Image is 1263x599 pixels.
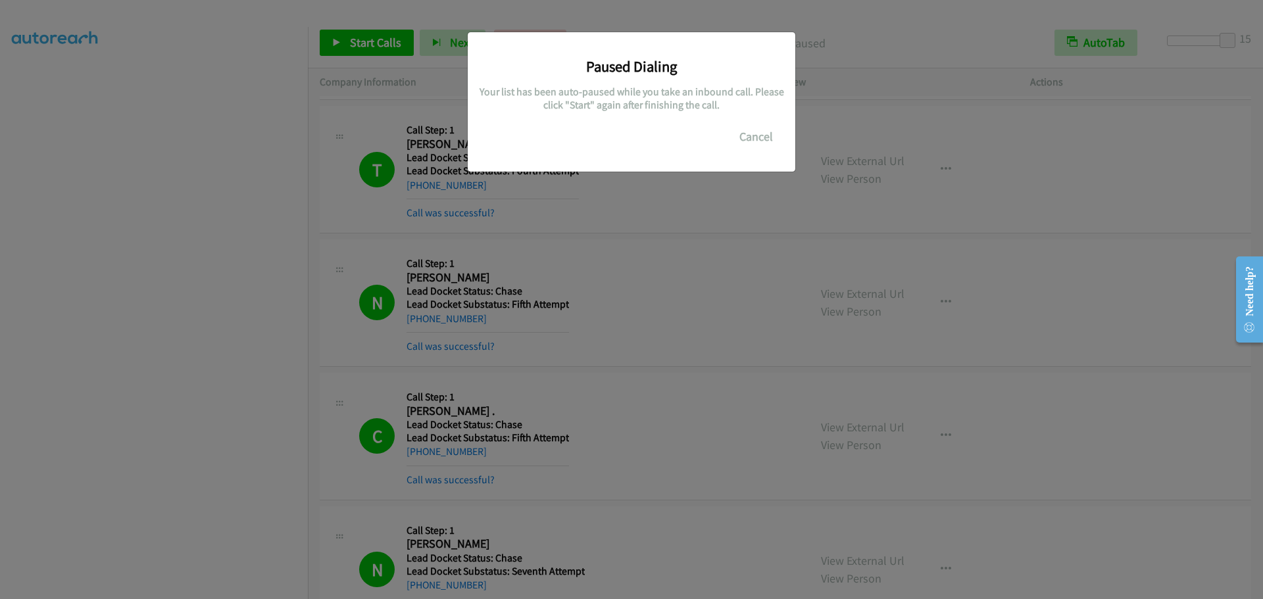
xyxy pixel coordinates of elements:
h3: Paused Dialing [478,57,785,76]
iframe: Resource Center [1225,247,1263,352]
h5: Your list has been auto-paused while you take an inbound call. Please click "Start" again after f... [478,85,785,111]
button: Cancel [727,124,785,150]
